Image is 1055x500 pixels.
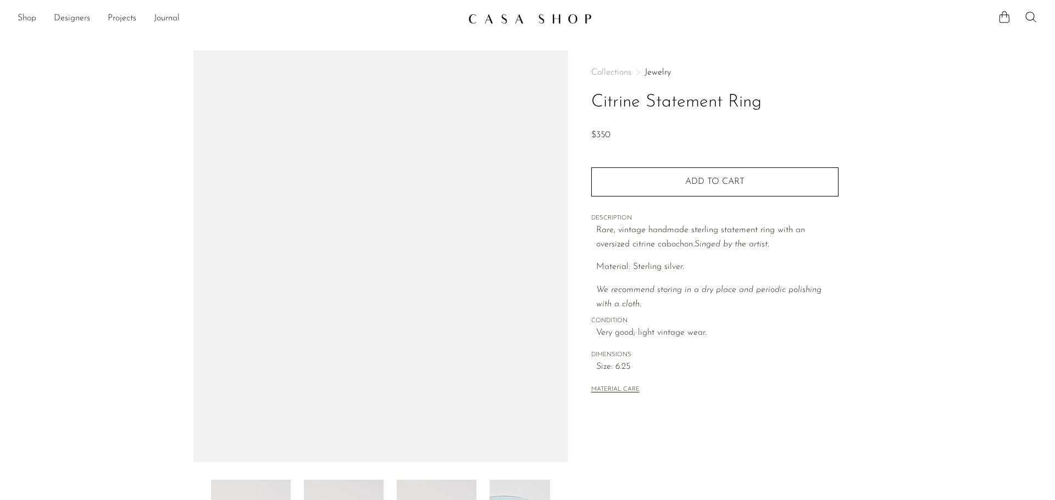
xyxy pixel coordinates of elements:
[645,68,671,77] a: Jewelry
[591,386,640,394] button: MATERIAL CARE
[596,360,839,374] span: Size: 6.25
[108,12,136,26] a: Projects
[596,326,839,340] span: Very good; light vintage wear.
[685,177,745,186] span: Add to cart
[596,223,839,251] p: Rare, vintage handmade sterling statement ring with an oversized citrine cabochon.
[54,12,90,26] a: Designers
[591,167,839,196] button: Add to cart
[591,68,839,77] nav: Breadcrumbs
[18,9,459,28] ul: NEW HEADER MENU
[154,12,180,26] a: Journal
[591,350,839,360] span: DIMENSIONS
[591,214,839,223] span: DESCRIPTION
[695,240,769,249] em: Singed by the artist.
[18,9,459,28] nav: Desktop navigation
[18,12,36,26] a: Shop
[596,285,821,308] i: We recommend storing in a dry place and periodic polishing with a cloth.
[591,88,839,116] h1: Citrine Statement Ring
[591,131,610,139] span: $350
[591,316,839,326] span: CONDITION
[596,260,839,274] p: Material: Sterling silver.
[591,68,631,77] span: Collections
